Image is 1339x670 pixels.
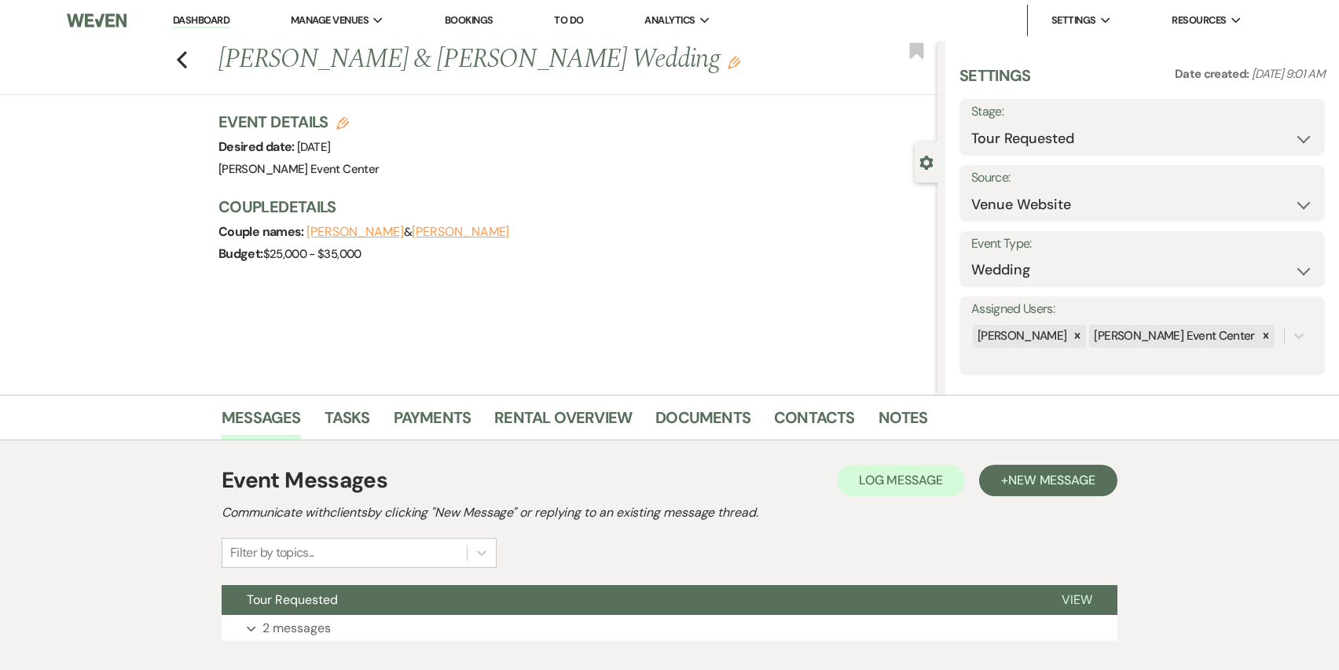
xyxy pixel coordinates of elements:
span: Analytics [644,13,695,28]
button: +New Message [979,465,1117,496]
button: Log Message [837,465,965,496]
button: [PERSON_NAME] [412,226,509,238]
span: $25,000 - $35,000 [263,246,361,262]
label: Assigned Users: [971,298,1313,321]
a: Messages [222,405,301,440]
button: Tour Requested [222,585,1036,615]
div: Filter by topics... [230,543,314,562]
label: Source: [971,167,1313,190]
h3: Couple Details [218,196,922,218]
a: Rental Overview [494,405,632,440]
span: [PERSON_NAME] Event Center [218,161,379,177]
span: View [1062,591,1092,608]
span: Resources [1172,13,1226,28]
span: Manage Venues [291,13,369,28]
span: [DATE] [297,139,330,155]
a: Contacts [774,405,855,440]
a: Bookings [445,13,493,27]
h3: Settings [959,64,1031,99]
a: To Do [554,13,583,27]
a: Tasks [325,405,370,440]
h3: Event Details [218,111,379,133]
img: Weven Logo [67,4,127,37]
a: Notes [879,405,928,440]
p: 2 messages [262,618,331,639]
span: & [306,224,509,240]
div: [PERSON_NAME] Event Center [1089,325,1256,348]
span: Desired date: [218,138,297,155]
div: [PERSON_NAME] [973,325,1069,348]
span: Budget: [218,245,263,262]
h1: [PERSON_NAME] & [PERSON_NAME] Wedding [218,41,787,79]
a: Payments [394,405,471,440]
label: Event Type: [971,233,1313,256]
button: Edit [728,55,740,69]
span: Log Message [859,472,943,488]
h2: Communicate with clients by clicking "New Message" or replying to an existing message thread. [222,503,1117,522]
span: Settings [1051,13,1096,28]
a: Documents [655,405,750,440]
h1: Event Messages [222,464,387,497]
label: Stage: [971,101,1313,123]
a: Dashboard [173,13,229,28]
span: Couple names: [218,223,306,240]
button: [PERSON_NAME] [306,226,404,238]
button: 2 messages [222,615,1117,642]
span: Tour Requested [247,591,338,608]
button: View [1036,585,1117,615]
span: New Message [1008,472,1095,488]
span: Date created: [1175,66,1252,82]
span: [DATE] 9:01 AM [1252,66,1325,82]
button: Close lead details [919,154,934,169]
